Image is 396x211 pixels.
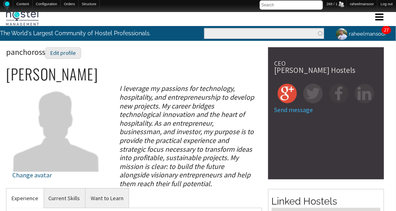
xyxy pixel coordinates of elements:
[275,106,313,114] a: Send message
[329,84,349,103] img: fb-square.png
[113,84,262,188] div: I leverage my passions for technology, hospitality, and entrepreneurship to develop new projects....
[272,195,380,208] h2: Linked Hostels
[3,0,10,10] img: Home
[12,172,100,178] div: Change avatar
[275,60,378,66] div: CEO
[86,189,129,208] a: Want to Learn
[260,0,323,10] input: Search
[335,27,349,41] img: raheelmansoor's picture
[204,28,324,39] input: Enter the terms you wish to search for.
[330,26,391,42] a: raheelmansoor
[6,47,81,57] span: panchoross
[45,47,81,59] div: Edit profile
[6,10,39,26] img: Hostel Management Home
[275,66,378,74] div: [PERSON_NAME] Hostels
[43,189,85,208] a: Current Skills
[278,84,297,103] img: gp-square.png
[12,84,100,172] img: panchoross's picture
[12,123,100,179] a: Change avatar
[6,66,262,82] h2: [PERSON_NAME]
[355,84,374,103] img: in-square.png
[384,27,389,33] a: 27
[45,47,81,57] a: Edit profile
[303,84,323,103] img: tw-square.png
[6,189,44,208] a: Experience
